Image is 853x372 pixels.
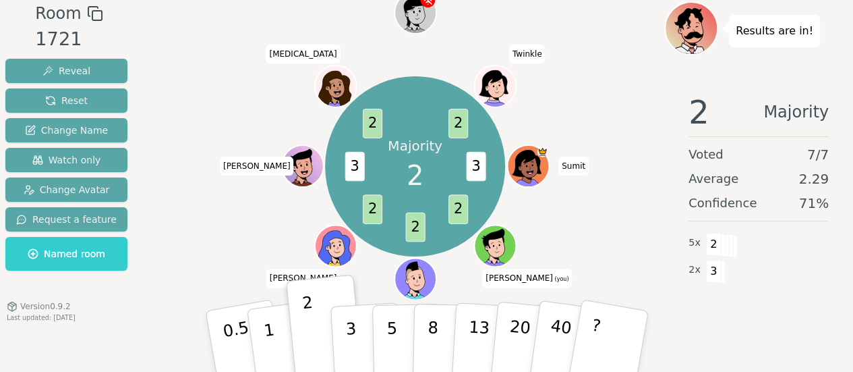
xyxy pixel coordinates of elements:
[688,263,701,277] span: 2 x
[25,124,108,137] span: Change Name
[20,301,71,312] span: Version 0.9.2
[32,153,101,167] span: Watch only
[5,207,127,232] button: Request a feature
[5,148,127,172] button: Watch only
[799,194,829,213] span: 71 %
[807,145,829,164] span: 7 / 7
[16,213,117,226] span: Request a feature
[266,45,340,63] span: Click to change your name
[301,293,318,367] p: 2
[5,59,127,83] button: Reveal
[5,118,127,142] button: Change Name
[448,109,468,138] span: 2
[405,213,425,242] span: 2
[45,94,88,107] span: Reset
[553,276,569,282] span: (you)
[7,314,76,321] span: Last updated: [DATE]
[28,247,105,261] span: Named room
[688,236,701,250] span: 5 x
[688,145,724,164] span: Voted
[537,147,547,157] span: Sumit is the host
[448,194,468,224] span: 2
[763,96,829,128] span: Majority
[482,269,572,288] span: Click to change your name
[266,269,341,288] span: Click to change your name
[220,157,294,176] span: Click to change your name
[688,96,709,128] span: 2
[345,152,364,182] span: 3
[24,183,110,196] span: Change Avatar
[798,169,829,188] span: 2.29
[7,301,71,312] button: Version0.9.2
[5,88,127,113] button: Reset
[42,64,90,78] span: Reveal
[363,109,382,138] span: 2
[35,1,81,26] span: Room
[5,237,127,271] button: Named room
[509,45,546,63] span: Click to change your name
[475,227,514,266] button: Click to change your avatar
[558,157,589,176] span: Click to change your name
[736,22,813,41] p: Results are in!
[466,152,486,182] span: 3
[688,169,738,188] span: Average
[706,233,722,256] span: 2
[706,260,722,283] span: 3
[407,155,423,196] span: 2
[688,194,757,213] span: Confidence
[363,194,382,224] span: 2
[35,26,102,53] div: 1721
[5,178,127,202] button: Change Avatar
[388,136,442,155] p: Majority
